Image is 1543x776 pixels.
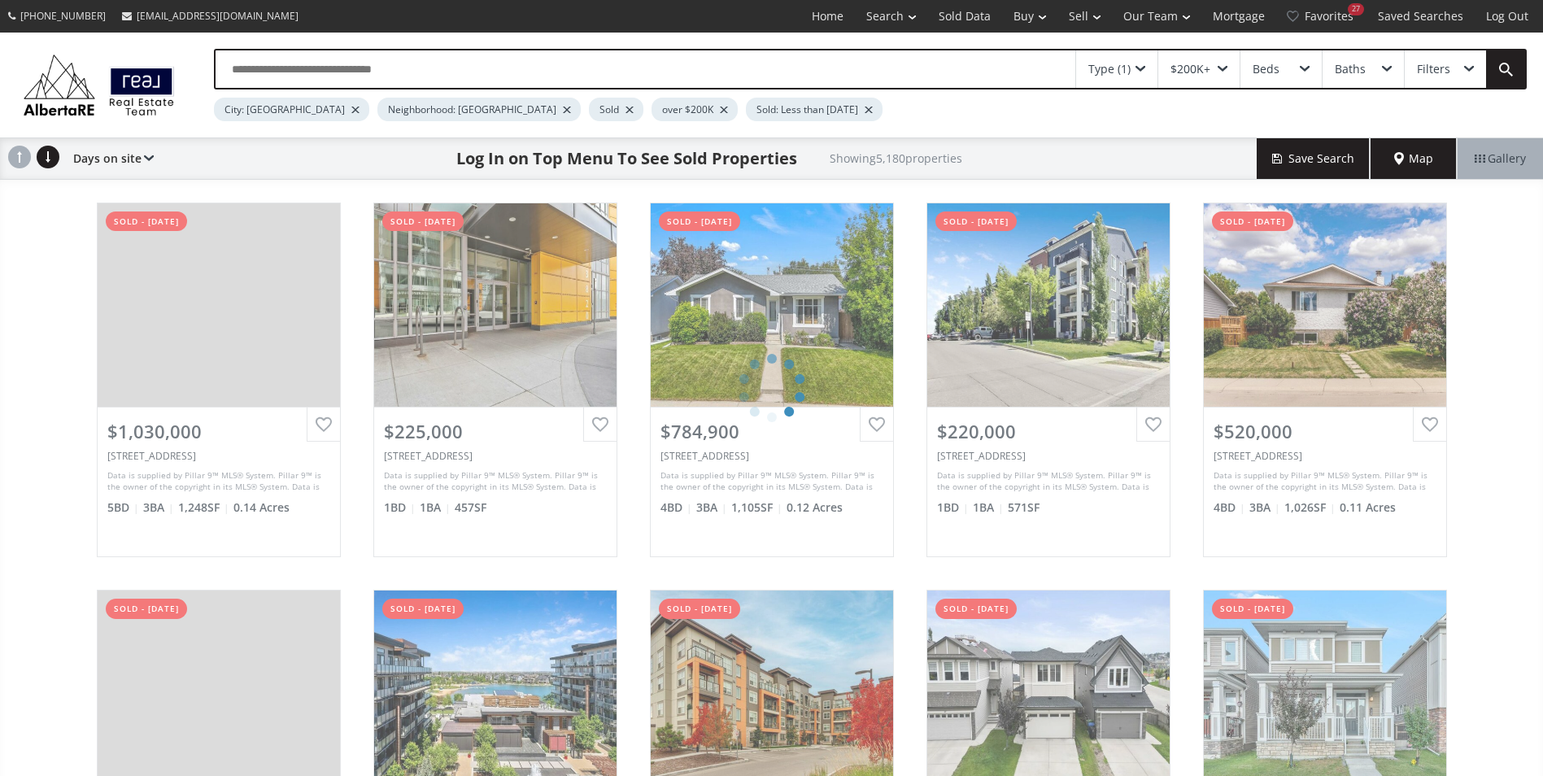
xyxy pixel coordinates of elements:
[16,50,181,120] img: Logo
[20,9,106,23] span: [PHONE_NUMBER]
[214,98,369,121] div: City: [GEOGRAPHIC_DATA]
[456,147,797,170] h1: Log In on Top Menu To See Sold Properties
[830,152,962,164] h2: Showing 5,180 properties
[1257,138,1371,179] button: Save Search
[65,138,154,179] div: Days on site
[1417,63,1450,75] div: Filters
[1335,63,1366,75] div: Baths
[589,98,643,121] div: Sold
[114,1,307,31] a: [EMAIL_ADDRESS][DOMAIN_NAME]
[746,98,883,121] div: Sold: Less than [DATE]
[1475,150,1526,167] span: Gallery
[1348,3,1364,15] div: 27
[1170,63,1210,75] div: $200K+
[1088,63,1131,75] div: Type (1)
[1371,138,1457,179] div: Map
[377,98,581,121] div: Neighborhood: [GEOGRAPHIC_DATA]
[1253,63,1279,75] div: Beds
[652,98,738,121] div: over $200K
[137,9,299,23] span: [EMAIL_ADDRESS][DOMAIN_NAME]
[1394,150,1433,167] span: Map
[1457,138,1543,179] div: Gallery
